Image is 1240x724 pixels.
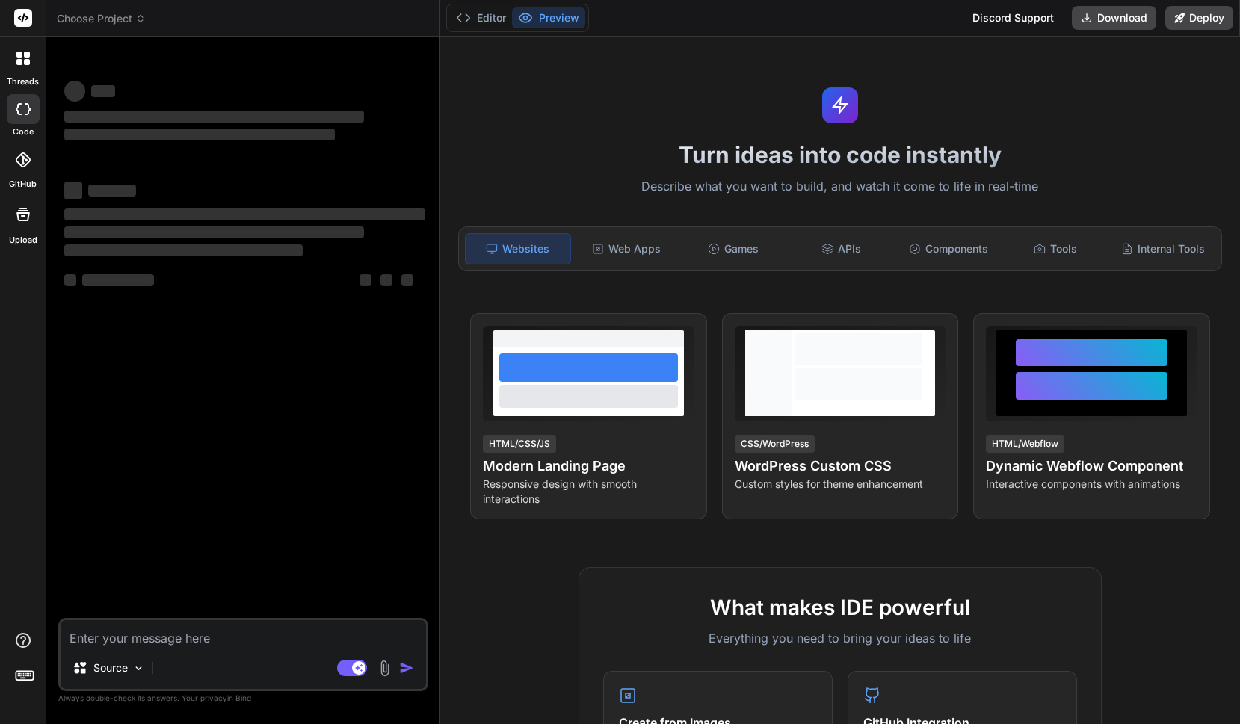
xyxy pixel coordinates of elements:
div: Components [896,233,1001,264]
span: ‌ [64,274,76,286]
img: attachment [376,660,393,677]
span: ‌ [401,274,413,286]
div: Websites [465,233,571,264]
p: Responsive design with smooth interactions [483,477,694,507]
label: code [13,126,34,138]
div: Games [681,233,786,264]
p: Describe what you want to build, and watch it come to life in real-time [449,177,1231,197]
button: Preview [512,7,585,28]
span: ‌ [64,244,303,256]
h2: What makes IDE powerful [603,592,1077,623]
h4: Modern Landing Page [483,456,694,477]
span: ‌ [64,81,85,102]
p: Interactive components with animations [986,477,1197,492]
span: ‌ [64,182,82,199]
button: Download [1072,6,1156,30]
div: Web Apps [574,233,679,264]
label: threads [7,75,39,88]
div: Discord Support [963,6,1063,30]
label: GitHub [9,178,37,191]
span: ‌ [380,274,392,286]
span: ‌ [64,111,364,123]
div: Internal Tools [1111,233,1215,264]
p: Source [93,660,128,675]
p: Everything you need to bring your ideas to life [603,629,1077,647]
h4: WordPress Custom CSS [735,456,946,477]
div: HTML/Webflow [986,435,1064,453]
button: Deploy [1165,6,1233,30]
span: ‌ [360,274,371,286]
span: privacy [200,693,227,702]
div: HTML/CSS/JS [483,435,556,453]
h4: Dynamic Webflow Component [986,456,1197,477]
p: Always double-check its answers. Your in Bind [58,691,428,705]
div: APIs [789,233,893,264]
span: ‌ [64,226,364,238]
span: ‌ [82,274,154,286]
span: ‌ [88,185,136,197]
p: Custom styles for theme enhancement [735,477,946,492]
span: ‌ [91,85,115,97]
div: Tools [1004,233,1108,264]
img: Pick Models [132,662,145,675]
span: ‌ [64,208,425,220]
span: ‌ [64,129,335,140]
label: Upload [9,234,37,247]
img: icon [399,660,414,675]
button: Editor [450,7,512,28]
h1: Turn ideas into code instantly [449,141,1231,168]
span: Choose Project [57,11,146,26]
div: CSS/WordPress [735,435,815,453]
